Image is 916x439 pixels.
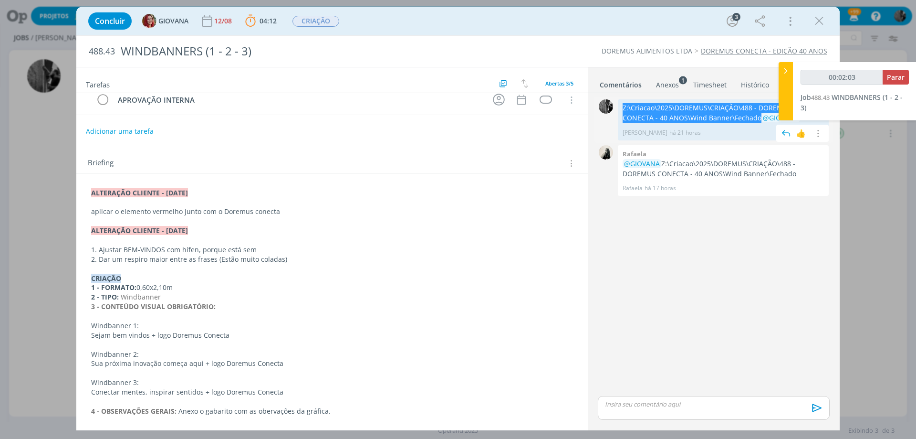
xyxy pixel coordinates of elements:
span: 04:12 [260,16,277,25]
div: 12/08 [214,18,234,24]
button: Parar [883,70,909,85]
a: Job488.43WINDBANNERS (1 - 2 - 3) [801,93,903,112]
a: Histórico [740,76,770,90]
sup: 1 [679,76,687,84]
a: Comentários [599,76,642,90]
button: Adicionar uma tarefa [85,123,154,140]
a: DOREMUS ALIMENTOS LTDA [602,46,692,55]
span: Anexo o gabarito com as obervações da gráfica. [178,407,331,416]
button: 3 [725,13,740,29]
strong: 4 - OBSERVAÇÕES GERAIS: [91,407,177,416]
img: answer.svg [779,126,793,140]
strong: 1 - FORMATO: [91,283,136,292]
span: Concluir [95,17,125,25]
div: Anexos [656,80,679,90]
button: GGIOVANA [142,14,188,28]
button: CRIAÇÃO [292,15,340,27]
span: 488.43 [811,93,830,102]
a: DOREMUS CONECTA - EDIÇÃO 40 ANOS [701,46,827,55]
span: Parar [887,73,905,82]
p: 1. Ajustar BEM-VINDOS com hífen, porque está sem [91,245,573,255]
strong: 2 - TIPO: [91,292,119,301]
button: 04:12 [243,13,279,29]
strong: ALTERAÇÃO CLIENTE - [DATE] [91,188,188,197]
p: [PERSON_NAME] [623,128,667,137]
b: Rafaela [623,150,646,158]
span: Tarefas [86,78,110,89]
p: Z:\Criacao\2025\DOREMUS\CRIAÇÃO\488 - DOREMUS CONECTA - 40 ANOS\Wind Banner\Fechado [623,159,824,179]
p: 2. Dar um respiro maior entre as frases (Estão muito coladas) [91,255,573,264]
p: Sua próxima inovação começa aqui + logo Doremus Conecta [91,359,573,368]
strong: CRIAÇÃO [91,274,121,283]
strong: ALTERAÇÃO CLIENTE - [DATE] [91,226,188,235]
p: Rafaela [623,184,643,193]
span: @GIOVANA [624,159,660,168]
p: Conectar mentes, inspirar sentidos + logo Doremus Conecta [91,387,573,397]
p: Z:\Criacao\2025\DOREMUS\CRIAÇÃO\488 - DOREMUS CONECTA - 40 ANOS\Wind Banner\Fechado [623,103,824,123]
span: Abertas 3/5 [545,80,573,87]
button: Concluir [88,12,132,30]
span: @GIOVANA [763,113,799,122]
p: Sejam bem vindos + logo Doremus Conecta [91,331,573,340]
p: aplicar o elemento vermelho junto com o Doremus conecta [91,207,573,216]
span: WINDBANNERS (1 - 2 - 3) [801,93,903,112]
a: Timesheet [693,76,727,90]
div: dialog [76,7,840,430]
div: 3 [732,13,740,21]
p: 0,60x2,10m [91,283,573,292]
span: Briefing [88,157,114,170]
div: 👍 [796,128,806,139]
img: R [599,145,613,160]
img: arrow-down-up.svg [521,79,528,88]
img: G [142,14,156,28]
div: APROVAÇÃO INTERNA [114,94,484,106]
span: GIOVANA [158,18,188,24]
span: há 17 horas [645,184,676,193]
span: há 21 horas [669,128,701,137]
span: CRIAÇÃO [292,16,339,27]
strong: 3 - CONTEÚDO VISUAL OBRIGATÓRIO: [91,302,216,311]
p: Windbanner 2: [91,350,573,359]
span: Windbanner [121,292,161,301]
p: Windbanner 1: [91,321,573,331]
img: P [599,99,613,114]
div: WINDBANNERS (1 - 2 - 3) [117,40,516,63]
p: Windbanner 3: [91,378,573,387]
span: 488.43 [89,46,115,57]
